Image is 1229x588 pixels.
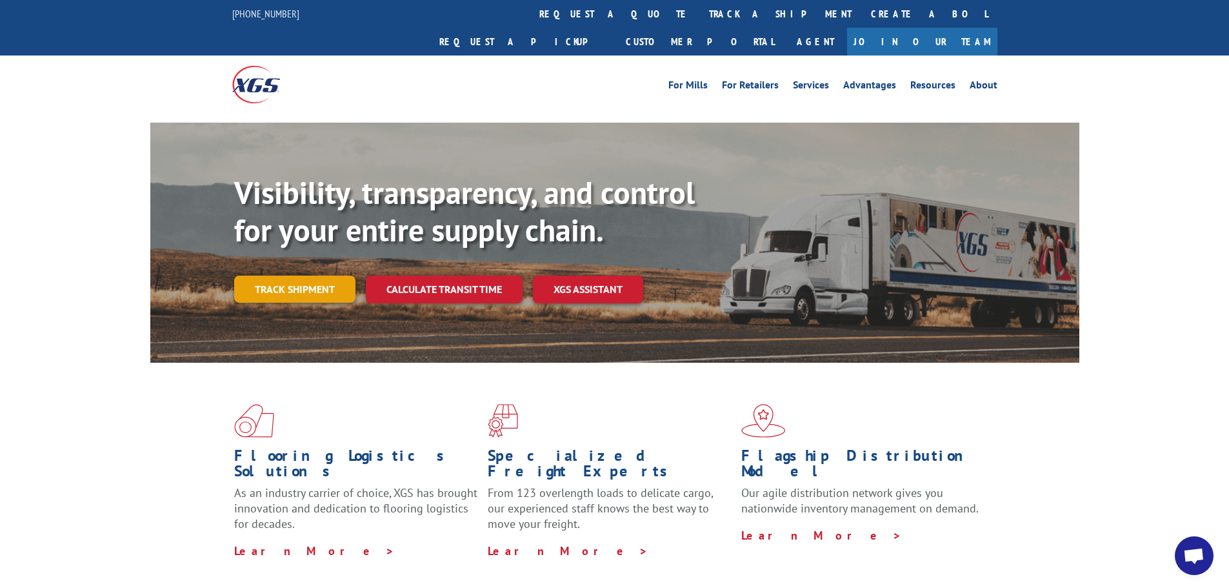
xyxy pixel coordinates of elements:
[843,80,896,94] a: Advantages
[488,404,518,438] img: xgs-icon-focused-on-flooring-red
[910,80,955,94] a: Resources
[970,80,997,94] a: About
[533,276,643,303] a: XGS ASSISTANT
[741,404,786,438] img: xgs-icon-flagship-distribution-model-red
[1175,536,1214,575] div: Open chat
[488,485,732,543] p: From 123 overlength loads to delicate cargo, our experienced staff knows the best way to move you...
[430,28,616,56] a: Request a pickup
[234,276,355,303] a: Track shipment
[847,28,997,56] a: Join Our Team
[234,172,695,250] b: Visibility, transparency, and control for your entire supply chain.
[793,80,829,94] a: Services
[234,543,395,558] a: Learn More >
[741,485,979,516] span: Our agile distribution network gives you nationwide inventory management on demand.
[234,448,478,485] h1: Flooring Logistics Solutions
[488,448,732,485] h1: Specialized Freight Experts
[784,28,847,56] a: Agent
[722,80,779,94] a: For Retailers
[668,80,708,94] a: For Mills
[366,276,523,303] a: Calculate transit time
[234,485,477,531] span: As an industry carrier of choice, XGS has brought innovation and dedication to flooring logistics...
[741,528,902,543] a: Learn More >
[488,543,648,558] a: Learn More >
[741,448,985,485] h1: Flagship Distribution Model
[232,7,299,20] a: [PHONE_NUMBER]
[616,28,784,56] a: Customer Portal
[234,404,274,438] img: xgs-icon-total-supply-chain-intelligence-red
